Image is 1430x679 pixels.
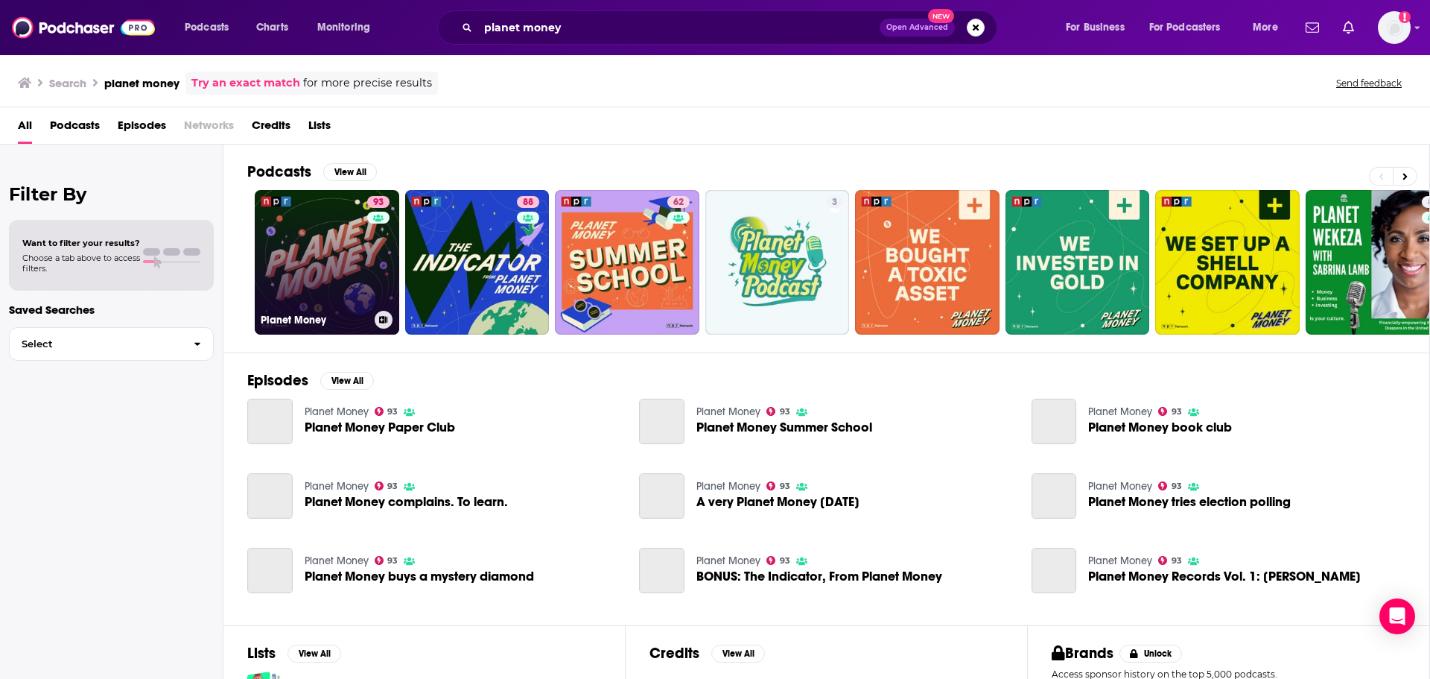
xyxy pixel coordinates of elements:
span: 62 [673,195,684,210]
a: Planet Money book club [1032,399,1077,444]
span: For Podcasters [1149,17,1221,38]
span: For Business [1066,17,1125,38]
input: Search podcasts, credits, & more... [478,16,880,40]
a: 62 [555,190,699,335]
button: View All [287,645,341,663]
a: EpisodesView All [247,371,374,390]
a: Credits [252,113,290,144]
a: Episodes [118,113,166,144]
a: A very Planet Money Thanksgiving [696,496,859,508]
a: Planet Money Summer School [639,399,684,444]
h3: Planet Money [261,314,369,326]
h2: Lists [247,644,276,663]
a: Planet Money [1088,405,1152,418]
span: 93 [387,408,398,415]
a: Planet Money Paper Club [247,399,293,444]
button: Show profile menu [1378,11,1411,44]
span: Open Advanced [886,24,948,31]
button: open menu [1055,16,1143,40]
a: CreditsView All [649,644,765,663]
span: 88 [523,195,533,210]
a: 93 [766,481,790,490]
a: A very Planet Money Thanksgiving [639,473,684,519]
button: View All [711,645,765,663]
a: Planet Money complains. To learn. [247,473,293,519]
a: Planet Money tries election polling [1088,496,1291,508]
a: Planet Money Paper Club [305,421,455,434]
span: Monitoring [317,17,370,38]
a: Show notifications dropdown [1300,15,1325,40]
a: 93 [367,196,390,208]
a: Charts [247,16,297,40]
a: 93 [375,481,398,490]
a: 93 [1158,481,1182,490]
a: Show notifications dropdown [1337,15,1360,40]
a: Planet Money [696,555,760,567]
a: 93 [375,556,398,565]
img: Podchaser - Follow, Share and Rate Podcasts [12,13,155,42]
a: BONUS: The Indicator, From Planet Money [696,570,942,583]
a: All [18,113,32,144]
span: 93 [387,483,398,490]
a: Planet Money [1088,480,1152,493]
a: Planet Money [1088,555,1152,567]
span: 93 [387,558,398,564]
button: open menu [1242,16,1297,40]
a: Planet Money book club [1088,421,1232,434]
h2: Filter By [9,183,214,205]
span: Logged in as tyllerbarner [1378,11,1411,44]
a: Try an exact match [191,75,300,92]
span: 93 [1172,483,1182,490]
div: Search podcasts, credits, & more... [451,10,1011,45]
span: A very Planet Money [DATE] [696,496,859,508]
span: Want to filter your results? [22,238,140,248]
a: 93 [1158,407,1182,416]
span: 93 [1172,558,1182,564]
span: Podcasts [185,17,229,38]
a: Podcasts [50,113,100,144]
button: Send feedback [1332,77,1406,89]
span: 93 [780,558,790,564]
span: 93 [1172,408,1182,415]
a: 88 [405,190,550,335]
a: Planet Money tries election polling [1032,473,1077,519]
button: Select [9,327,214,361]
span: More [1253,17,1278,38]
span: Select [10,339,182,349]
span: 93 [373,195,384,210]
a: 88 [517,196,539,208]
h2: Credits [649,644,699,663]
a: 93 [766,556,790,565]
button: View All [320,372,374,390]
h3: Search [49,76,86,90]
a: 93 [766,407,790,416]
a: Planet Money buys a mystery diamond [305,570,534,583]
span: Choose a tab above to access filters. [22,253,140,274]
button: open menu [174,16,248,40]
button: open menu [307,16,390,40]
a: Planet Money [305,405,369,418]
span: Charts [256,17,288,38]
a: 3 [826,196,843,208]
span: Planet Money complains. To learn. [305,496,508,508]
a: BONUS: The Indicator, From Planet Money [639,548,684,593]
svg: Add a profile image [1399,11,1411,23]
a: 93 [375,407,398,416]
p: Saved Searches [9,303,214,317]
a: Lists [308,113,331,144]
span: 93 [780,483,790,490]
img: User Profile [1378,11,1411,44]
a: 93Planet Money [255,190,399,335]
a: Planet Money Summer School [696,421,872,434]
span: New [928,9,955,23]
a: 62 [667,196,690,208]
